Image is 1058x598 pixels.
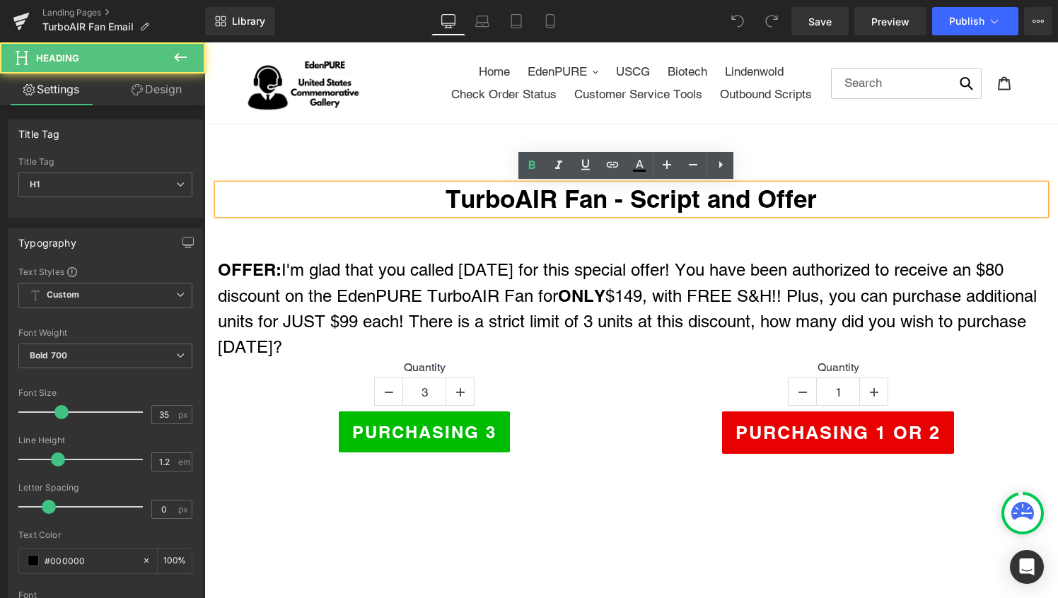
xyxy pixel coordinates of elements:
div: Letter Spacing [18,483,192,493]
span: Outbound Scripts [516,45,608,59]
button: Undo [723,7,752,35]
strong: ONLY [354,243,401,263]
div: Typography [18,229,76,249]
a: Lindenwold [513,18,586,41]
a: New Library [205,7,275,35]
span: em [178,457,190,467]
a: Preview [854,7,926,35]
input: Search [627,25,777,57]
span: px [178,410,190,419]
h1: TurboAIR Fan - Script and Offer [13,142,841,172]
div: Title Tag [18,157,192,167]
div: Text Color [18,530,192,540]
div: Title Tag [18,120,60,140]
div: Font Weight [18,328,192,338]
button: Publish [932,7,1018,35]
b: H1 [30,179,40,189]
img: EdenPURE/USCG Call Center [39,11,159,71]
button: EdenPURE [316,18,402,41]
span: I'm glad that you called [DATE] for this special offer! You have been authorized to receive an $80 [77,218,799,237]
div: Open Intercom Messenger [1010,550,1044,584]
span: px [178,505,190,514]
a: Design [105,74,208,105]
a: Check Order Status [240,41,359,64]
a: Tablet [499,7,533,35]
div: Font Size [18,388,192,398]
span: TurboAIR Fan Email [42,21,134,33]
span: EdenPURE [323,22,383,37]
label: Quantity [445,318,823,335]
button: Purchasing 1 or 2 [518,369,750,411]
a: Customer Service Tools [363,41,505,64]
div: Text Styles [18,266,192,277]
span: discount on the EdenPURE TurboAIR Fan for $149, with FREE S&H!! Plus, you can purchase additional... [13,244,832,314]
span: Biotech [463,22,503,37]
b: Custom [47,289,79,301]
span: Lindenwold [521,22,579,37]
span: Library [232,15,265,28]
span: Home [274,22,306,37]
a: Laptop [465,7,499,35]
span: Heading [36,52,79,64]
span: Customer Service Tools [370,45,498,59]
span: Publish [949,16,984,27]
a: Landing Pages [42,7,205,18]
a: Mobile [533,7,567,35]
span: USCG [412,22,446,37]
b: Bold 700 [30,350,67,360]
input: Color [45,553,135,568]
button: Redo [757,7,786,35]
button: Purchasing 3 [134,369,305,410]
a: Biotech [456,18,510,41]
span: Check Order Status [247,45,352,59]
a: Home [267,18,313,41]
span: Purchasing 1 or 2 [531,379,737,401]
div: Line Height [18,435,192,445]
b: OFFER: [13,217,77,237]
span: Save [808,14,832,29]
label: Quantity [31,318,409,335]
a: Outbound Scripts [508,41,615,64]
a: Desktop [431,7,465,35]
span: Purchasing 3 [148,380,291,399]
button: More [1024,7,1052,35]
span: Preview [871,14,909,29]
div: % [158,549,192,573]
a: USCG [405,18,453,41]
